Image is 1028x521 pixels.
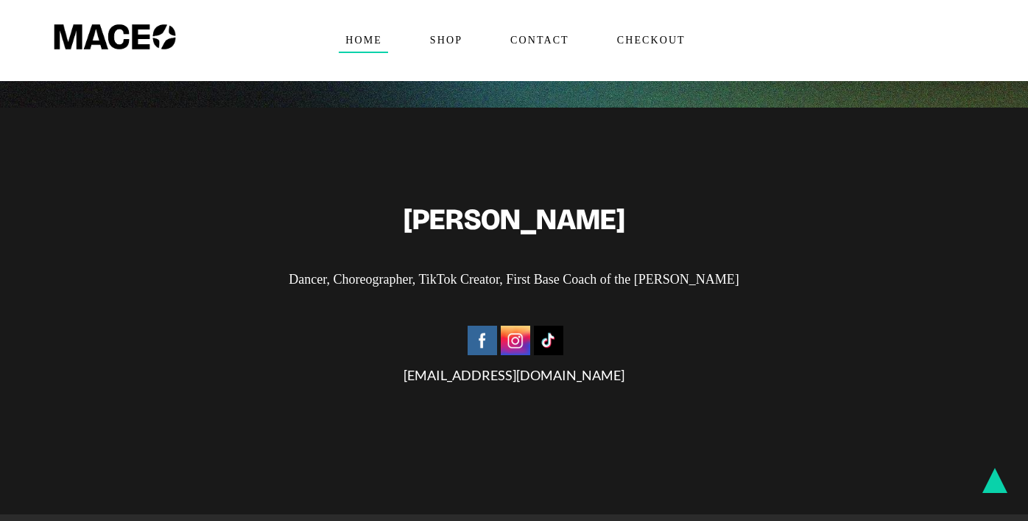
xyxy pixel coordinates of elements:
[59,203,969,236] h2: [PERSON_NAME]
[501,326,530,355] img: Instagram
[59,269,969,290] p: Dancer, Choreographer, TikTok Creator, First Base Coach of the [PERSON_NAME]
[504,29,575,52] span: Contact
[339,29,388,52] span: Home
[610,29,691,52] span: Checkout
[59,323,969,385] div: [EMAIL_ADDRESS][DOMAIN_NAME]
[534,326,563,355] img: Tiktok
[423,29,468,52] span: Shop
[468,326,497,355] img: Facebook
